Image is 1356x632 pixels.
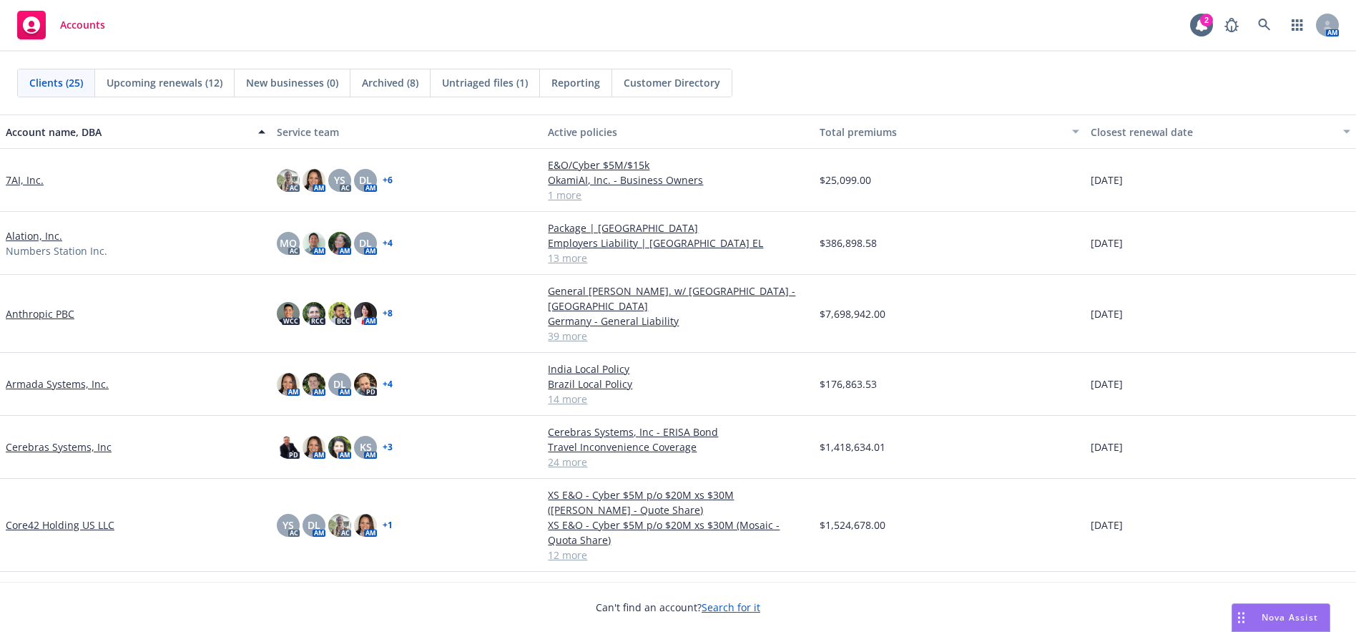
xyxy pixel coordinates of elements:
div: Account name, DBA [6,125,250,140]
a: Germany - General Liability [548,313,807,329]
span: $1,418,634.01 [820,439,885,454]
img: photo [277,436,300,459]
a: 12 more [548,548,807,563]
span: YS [334,172,345,188]
a: Brazil Local Policy [548,376,807,392]
a: + 1 [383,521,393,530]
span: [DATE] [1091,306,1123,321]
span: [DATE] [1091,376,1123,392]
a: XS E&O - Cyber $5M p/o $20M xs $30M ([PERSON_NAME] - Quote Share) [548,487,807,517]
a: Alation, Inc. [6,228,62,243]
img: photo [328,514,351,537]
span: $176,863.53 [820,376,877,392]
a: + 8 [383,309,393,318]
img: photo [303,436,325,459]
a: Anthropic PBC [6,306,74,321]
div: Active policies [548,125,807,140]
span: Archived (8) [362,75,418,90]
a: General [PERSON_NAME]. w/ [GEOGRAPHIC_DATA] - [GEOGRAPHIC_DATA] [548,283,807,313]
span: YS [282,517,294,533]
span: Upcoming renewals (12) [107,75,222,90]
span: [DATE] [1091,235,1123,251]
span: $25,099.00 [820,172,871,188]
a: + 6 [383,176,393,185]
span: Numbers Station Inc. [6,243,107,258]
span: DL [333,376,346,392]
span: DL [308,517,320,533]
button: Closest renewal date [1085,115,1356,149]
a: 7AI, Inc. [6,172,44,188]
img: photo [354,373,377,396]
a: Search [1250,11,1279,39]
div: Total premiums [820,125,1063,140]
img: photo [328,302,351,325]
span: DL [359,172,372,188]
span: Reporting [551,75,600,90]
a: Report a Bug [1217,11,1246,39]
span: $7,698,942.00 [820,306,885,321]
img: photo [303,373,325,396]
a: Accounts [11,5,111,45]
span: [DATE] [1091,517,1123,533]
span: Customer Directory [624,75,720,90]
div: 2 [1200,14,1213,26]
span: $386,898.58 [820,235,877,251]
span: Untriaged files (1) [442,75,528,90]
span: KS [360,439,372,454]
a: + 4 [383,380,393,389]
img: photo [354,514,377,537]
img: photo [303,169,325,192]
span: DL [359,235,372,251]
span: MQ [280,235,297,251]
button: Active policies [542,115,813,149]
a: XS E&O - Cyber $5M p/o $20M xs $30M (Mosaic - Quota Share) [548,517,807,548]
div: Closest renewal date [1091,125,1335,140]
span: [DATE] [1091,172,1123,188]
a: 14 more [548,392,807,407]
a: Employers Liability | [GEOGRAPHIC_DATA] EL [548,235,807,251]
button: Total premiums [814,115,1085,149]
a: Switch app [1283,11,1312,39]
img: photo [277,169,300,192]
a: Core42 Holding US LLC [6,517,114,533]
div: Service team [277,125,536,140]
a: 1 more [548,188,807,203]
img: photo [328,436,351,459]
a: Armada Systems, Inc. [6,376,109,392]
span: [DATE] [1091,439,1123,454]
a: Docker, Inc. - Management Liability [548,580,807,595]
a: Package | [GEOGRAPHIC_DATA] [548,220,807,235]
img: photo [354,302,377,325]
span: $1,524,678.00 [820,517,885,533]
span: New businesses (0) [246,75,338,90]
a: Search for it [702,601,760,614]
span: Can't find an account? [596,600,760,615]
a: E&O/Cyber $5M/$15k [548,157,807,172]
img: photo [277,302,300,325]
span: Nova Assist [1262,611,1318,623]
button: Nova Assist [1232,603,1330,632]
a: 13 more [548,251,807,266]
button: Service team [271,115,542,149]
a: India Local Policy [548,361,807,376]
a: 24 more [548,454,807,470]
span: Clients (25) [29,75,83,90]
img: photo [303,232,325,255]
img: photo [277,373,300,396]
a: + 3 [383,443,393,452]
a: Cerebras Systems, Inc - ERISA Bond [548,424,807,439]
a: Travel Inconvenience Coverage [548,439,807,454]
span: Accounts [60,19,105,31]
a: OkamiAI, Inc. - Business Owners [548,172,807,188]
a: + 4 [383,239,393,248]
a: 39 more [548,329,807,344]
div: Drag to move [1232,604,1250,631]
img: photo [328,232,351,255]
img: photo [303,302,325,325]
